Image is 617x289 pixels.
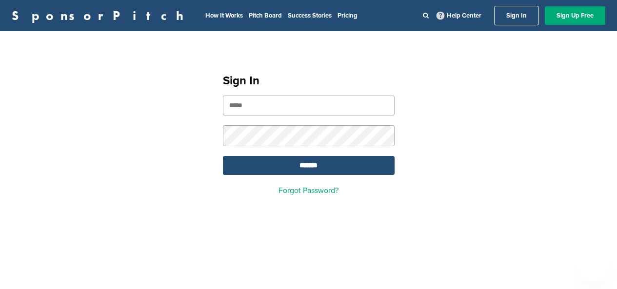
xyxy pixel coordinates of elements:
a: Sign Up Free [545,6,605,25]
a: Pricing [338,12,358,19]
iframe: Button to launch messaging window [578,250,609,281]
a: Help Center [435,10,483,21]
a: Pitch Board [249,12,282,19]
a: How It Works [205,12,243,19]
a: Success Stories [288,12,332,19]
h1: Sign In [223,72,395,90]
a: Forgot Password? [279,186,338,195]
a: SponsorPitch [12,9,190,22]
a: Sign In [494,6,539,25]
